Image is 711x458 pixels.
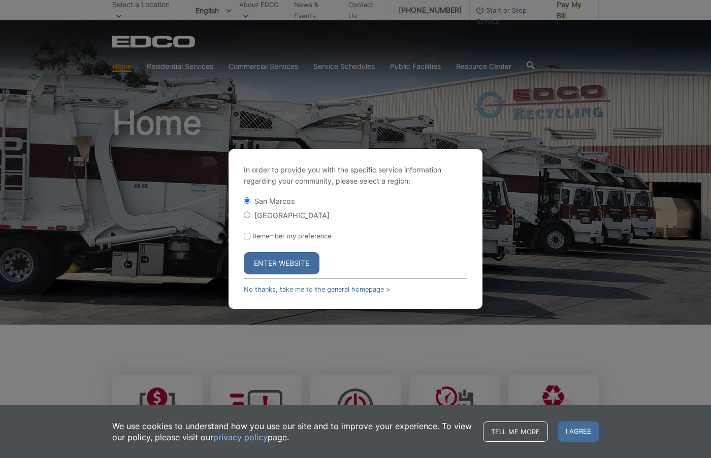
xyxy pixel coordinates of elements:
label: San Marcos [254,197,295,205]
label: Remember my preference [252,232,331,240]
a: No thanks, take me to the general homepage > [244,286,390,293]
a: Tell me more [483,421,548,442]
button: Enter Website [244,252,319,274]
p: In order to provide you with the specific service information regarding your community, please se... [244,164,467,187]
a: privacy policy [213,432,268,443]
p: We use cookies to understand how you use our site and to improve your experience. To view our pol... [112,420,473,443]
span: I agree [558,421,599,442]
label: [GEOGRAPHIC_DATA] [254,211,330,220]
